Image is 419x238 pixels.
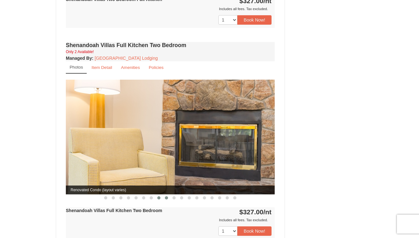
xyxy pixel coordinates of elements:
a: [GEOGRAPHIC_DATA] Lodging [95,56,158,61]
span: /nt [263,208,272,216]
button: Book Now! [237,226,272,236]
strong: $327.00 [239,208,272,216]
a: Amenities [117,61,144,74]
img: Renovated Condo (layout varies) [66,80,275,194]
small: Photos [70,65,83,70]
strong: Shenandoah Villas Full Kitchen Two Bedroom [66,208,162,213]
h4: Shenandoah Villas Full Kitchen Two Bedroom [66,42,275,48]
small: Amenities [121,65,140,70]
a: Policies [145,61,168,74]
small: Only 2 Available! [66,50,94,54]
button: Book Now! [237,15,272,25]
div: Includes all fees. Tax excluded. [66,6,272,12]
div: Includes all fees. Tax excluded. [66,217,272,223]
a: Photos [66,61,87,74]
span: Managed By [66,56,92,61]
span: Renovated Condo (layout varies) [66,186,275,194]
small: Policies [149,65,164,70]
small: Item Detail [91,65,112,70]
strong: : [66,56,93,61]
a: Item Detail [87,61,116,74]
